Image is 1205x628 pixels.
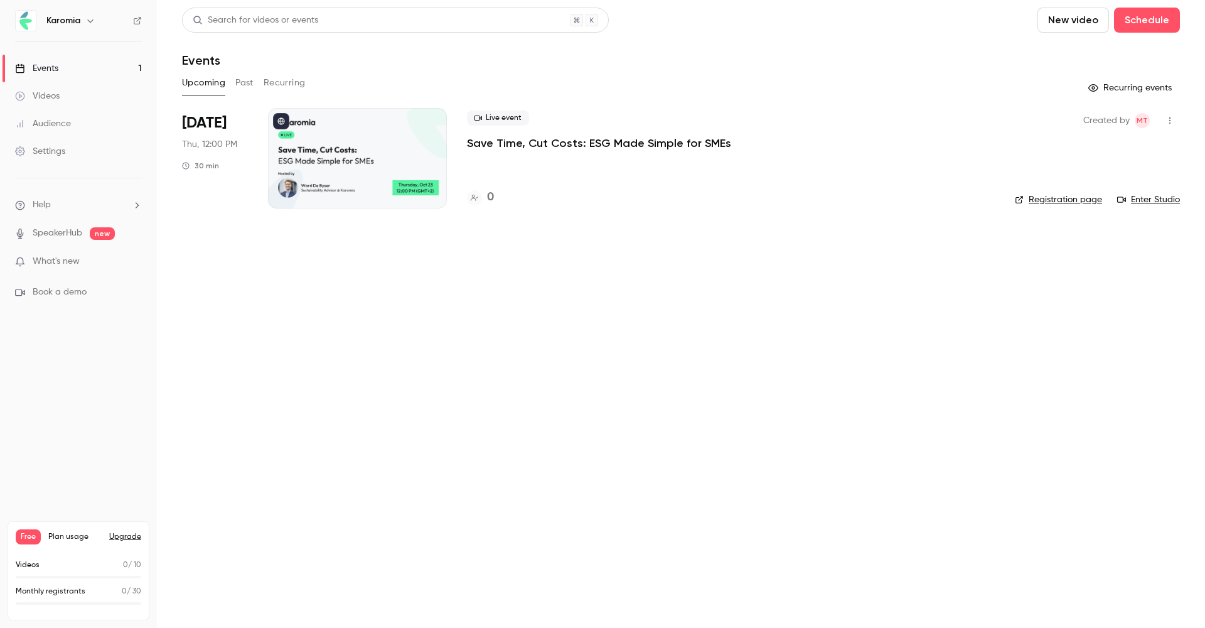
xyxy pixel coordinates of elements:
[182,138,237,151] span: Thu, 12:00 PM
[467,189,494,206] a: 0
[235,73,254,93] button: Past
[48,532,102,542] span: Plan usage
[123,561,128,569] span: 0
[467,136,731,151] a: Save Time, Cut Costs: ESG Made Simple for SMEs
[487,189,494,206] h4: 0
[33,255,80,268] span: What's new
[15,117,71,130] div: Audience
[33,198,51,212] span: Help
[1083,78,1180,98] button: Recurring events
[193,14,318,27] div: Search for videos or events
[16,586,85,597] p: Monthly registrants
[1114,8,1180,33] button: Schedule
[127,256,142,268] iframe: Noticeable Trigger
[16,529,41,544] span: Free
[182,113,227,133] span: [DATE]
[1135,113,1150,128] span: Mai Tran Vu Ngoc
[182,53,220,68] h1: Events
[15,198,142,212] li: help-dropdown-opener
[33,286,87,299] span: Book a demo
[264,73,306,93] button: Recurring
[15,62,58,75] div: Events
[182,161,219,171] div: 30 min
[15,145,65,158] div: Settings
[1015,193,1102,206] a: Registration page
[122,586,141,597] p: / 30
[1037,8,1109,33] button: New video
[1137,113,1148,128] span: MT
[182,73,225,93] button: Upcoming
[16,560,40,571] p: Videos
[1083,113,1130,128] span: Created by
[1117,193,1180,206] a: Enter Studio
[182,108,248,208] div: Oct 23 Thu, 12:00 PM (Europe/Brussels)
[15,90,60,102] div: Videos
[467,111,529,126] span: Live event
[33,227,82,240] a: SpeakerHub
[109,532,141,542] button: Upgrade
[122,588,127,595] span: 0
[90,227,115,240] span: new
[46,14,80,27] h6: Karomia
[123,560,141,571] p: / 10
[16,11,36,31] img: Karomia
